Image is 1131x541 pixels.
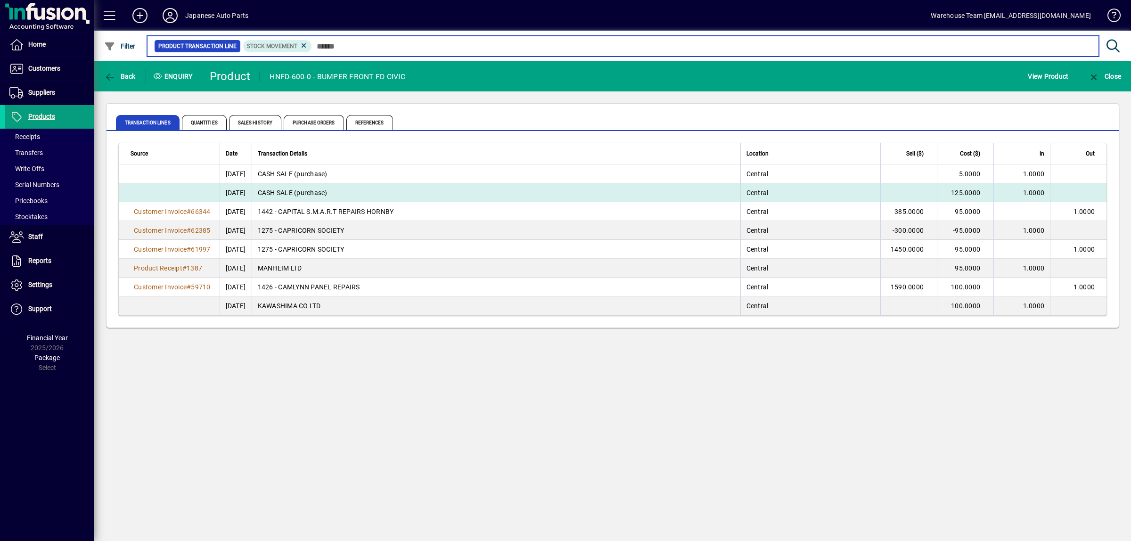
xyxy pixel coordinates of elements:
[27,334,68,342] span: Financial Year
[284,115,344,130] span: Purchase Orders
[746,227,769,234] span: Central
[1040,148,1044,159] span: In
[1028,69,1068,84] span: View Product
[28,89,55,96] span: Suppliers
[5,33,94,57] a: Home
[937,278,993,296] td: 100.0000
[158,41,237,51] span: Product Transaction Line
[937,296,993,315] td: 100.0000
[28,305,52,312] span: Support
[937,183,993,202] td: 125.0000
[220,259,252,278] td: [DATE]
[937,259,993,278] td: 95.0000
[9,181,59,189] span: Serial Numbers
[155,7,185,24] button: Profile
[229,115,281,130] span: Sales History
[1023,302,1045,310] span: 1.0000
[880,278,937,296] td: 1590.0000
[5,225,94,249] a: Staff
[131,206,214,217] a: Customer Invoice#66344
[252,202,740,221] td: 1442 - CAPITAL S.M.A.R.T REPAIRS HORNBY
[1023,170,1045,178] span: 1.0000
[1023,189,1045,197] span: 1.0000
[1086,148,1095,159] span: Out
[220,278,252,296] td: [DATE]
[937,164,993,183] td: 5.0000
[131,244,214,254] a: Customer Invoice#61997
[247,43,297,49] span: Stock movement
[252,183,740,202] td: CASH SALE (purchase)
[746,189,769,197] span: Central
[134,264,182,272] span: Product Receipt
[1078,68,1131,85] app-page-header-button: Close enquiry
[34,354,60,361] span: Package
[746,148,875,159] div: Location
[746,170,769,178] span: Central
[28,113,55,120] span: Products
[104,73,136,80] span: Back
[937,221,993,240] td: -95.0000
[131,225,214,236] a: Customer Invoice#62385
[746,148,769,159] span: Location
[5,161,94,177] a: Write Offs
[220,183,252,202] td: [DATE]
[252,296,740,315] td: KAWASHIMA CO LTD
[270,69,405,84] div: HNFD-600-0 - BUMPER FRONT FD CIVIC
[5,177,94,193] a: Serial Numbers
[906,148,924,159] span: Sell ($)
[9,149,43,156] span: Transfers
[1100,2,1119,33] a: Knowledge Base
[28,233,43,240] span: Staff
[191,246,210,253] span: 61997
[220,296,252,315] td: [DATE]
[134,208,187,215] span: Customer Invoice
[28,41,46,48] span: Home
[131,148,148,159] span: Source
[5,249,94,273] a: Reports
[210,69,251,84] div: Product
[746,246,769,253] span: Central
[5,145,94,161] a: Transfers
[220,202,252,221] td: [DATE]
[9,165,44,172] span: Write Offs
[960,148,980,159] span: Cost ($)
[191,227,210,234] span: 62385
[131,282,214,292] a: Customer Invoice#59710
[220,240,252,259] td: [DATE]
[185,8,248,23] div: Japanese Auto Parts
[931,8,1091,23] div: Warehouse Team [EMAIL_ADDRESS][DOMAIN_NAME]
[1023,264,1045,272] span: 1.0000
[5,297,94,321] a: Support
[9,213,48,221] span: Stocktakes
[746,208,769,215] span: Central
[1025,68,1071,85] button: View Product
[104,42,136,50] span: Filter
[9,133,40,140] span: Receipts
[187,208,191,215] span: #
[94,68,146,85] app-page-header-button: Back
[5,81,94,105] a: Suppliers
[220,164,252,183] td: [DATE]
[125,7,155,24] button: Add
[5,193,94,209] a: Pricebooks
[1023,227,1045,234] span: 1.0000
[146,69,203,84] div: Enquiry
[102,68,138,85] button: Back
[187,246,191,253] span: #
[226,148,246,159] div: Date
[1074,283,1095,291] span: 1.0000
[1086,68,1123,85] button: Close
[258,148,307,159] span: Transaction Details
[131,263,205,273] a: Product Receipt#1387
[102,38,138,55] button: Filter
[1074,208,1095,215] span: 1.0000
[182,264,187,272] span: #
[187,227,191,234] span: #
[9,197,48,205] span: Pricebooks
[746,302,769,310] span: Central
[226,148,238,159] span: Date
[182,115,227,130] span: Quantities
[187,283,191,291] span: #
[346,115,393,130] span: References
[943,148,989,159] div: Cost ($)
